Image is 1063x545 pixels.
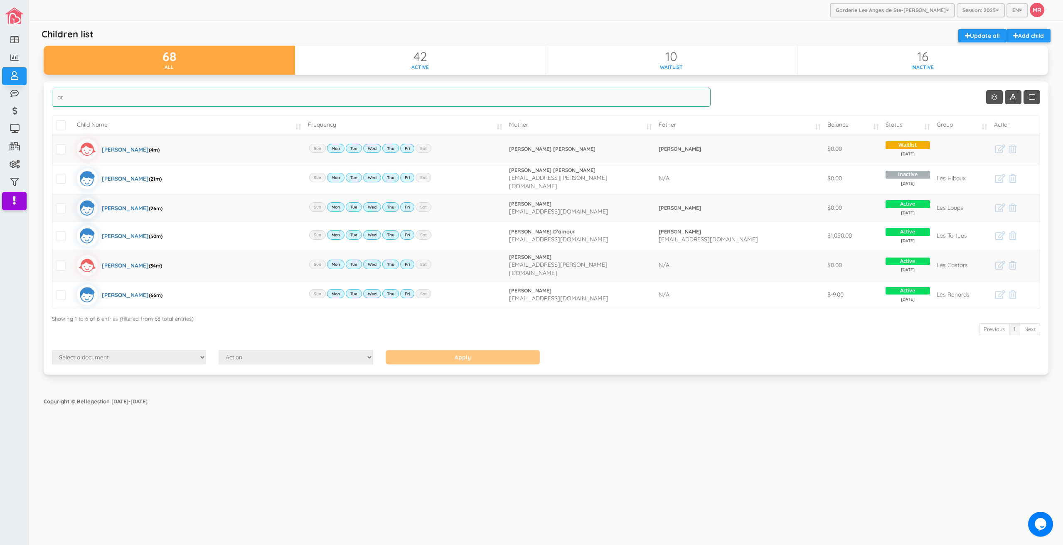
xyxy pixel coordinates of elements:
label: Sun [309,260,326,269]
label: Tue [346,202,362,211]
label: Tue [346,144,362,153]
a: [PERSON_NAME](21m) [77,168,162,189]
td: Balance: activate to sort column ascending [824,115,882,135]
div: [PERSON_NAME] [102,255,162,276]
td: Les Renards [933,281,991,309]
td: $1,050.00 [824,222,882,250]
td: Frequency: activate to sort column ascending [305,115,506,135]
td: Mother: activate to sort column ascending [506,115,655,135]
span: [DATE] [886,151,930,157]
label: Sun [309,289,326,298]
div: [PERSON_NAME] [102,139,160,160]
div: All [44,64,295,71]
span: [EMAIL_ADDRESS][DOMAIN_NAME] [509,208,608,215]
div: Inactive [797,64,1048,71]
span: [DATE] [886,267,930,273]
a: [PERSON_NAME](66m) [77,285,162,305]
label: Fri [400,144,414,153]
span: [DATE] [886,238,930,244]
div: [PERSON_NAME] [102,226,162,246]
td: N/A [655,163,824,194]
label: Fri [400,289,414,298]
span: [EMAIL_ADDRESS][DOMAIN_NAME] [659,236,758,243]
div: 10 [546,50,797,64]
div: Waitlist [546,64,797,71]
span: [EMAIL_ADDRESS][DOMAIN_NAME] [509,295,608,302]
td: Status: activate to sort column ascending [882,115,933,135]
span: Waitlist [886,141,930,149]
label: Wed [363,173,381,182]
a: [PERSON_NAME] [509,200,652,208]
td: N/A [655,250,824,281]
label: Sat [416,144,431,153]
a: [PERSON_NAME] [509,253,652,261]
input: Apply [386,350,540,364]
a: Add child [1006,29,1051,42]
td: Les Hiboux [933,163,991,194]
span: Active [886,258,930,265]
div: 16 [797,50,1048,64]
label: Fri [400,202,414,211]
img: boyicon.svg [77,168,98,189]
label: Thu [382,289,399,298]
a: [PERSON_NAME](34m) [77,255,162,276]
span: [DATE] [886,181,930,187]
img: boyicon.svg [77,198,98,218]
td: Les Tortues [933,222,991,250]
span: (66m) [149,292,162,298]
td: $-9.00 [824,281,882,309]
label: Wed [363,230,381,239]
label: Tue [346,230,362,239]
span: [EMAIL_ADDRESS][DOMAIN_NAME] [509,236,608,243]
span: Inactive [886,171,930,179]
strong: Copyright © Bellegestion [DATE]-[DATE] [44,398,148,405]
label: Fri [400,173,414,182]
td: Group: activate to sort column ascending [933,115,991,135]
td: $0.00 [824,194,882,222]
label: Tue [346,173,362,182]
span: (26m) [149,205,162,211]
label: Sat [416,230,431,239]
label: Tue [346,289,362,298]
label: Sun [309,202,326,211]
label: Mon [327,260,344,269]
a: Next [1020,323,1040,335]
div: [PERSON_NAME] [102,285,162,305]
label: Sat [416,202,431,211]
span: Active [886,200,930,208]
a: [PERSON_NAME] [659,204,821,212]
label: Fri [400,260,414,269]
div: 42 [295,50,546,64]
a: [PERSON_NAME] D'amour [509,228,652,236]
img: image [5,7,24,24]
label: Sat [416,173,431,182]
a: Previous [979,323,1009,335]
span: [EMAIL_ADDRESS][PERSON_NAME][DOMAIN_NAME] [509,174,608,190]
label: Mon [327,144,344,153]
a: [PERSON_NAME](26m) [77,198,162,218]
label: Thu [382,230,399,239]
div: Active [295,64,546,71]
label: Fri [400,230,414,239]
div: 68 [44,50,295,64]
label: Thu [382,202,399,211]
label: Tue [346,260,362,269]
iframe: chat widget [1028,512,1055,537]
span: (21m) [149,176,162,182]
label: Thu [382,173,399,182]
a: [PERSON_NAME](50m) [77,226,162,246]
td: N/A [655,281,824,309]
label: Thu [382,144,399,153]
div: [PERSON_NAME] [102,198,162,218]
img: boyicon.svg [77,285,98,305]
span: [EMAIL_ADDRESS][PERSON_NAME][DOMAIN_NAME] [509,261,608,277]
span: Active [886,228,930,236]
td: Father: activate to sort column ascending [655,115,824,135]
label: Sat [416,289,431,298]
input: Search... [52,88,711,107]
label: Mon [327,173,344,182]
a: [PERSON_NAME] [659,228,821,236]
td: $0.00 [824,250,882,281]
span: (50m) [149,233,162,239]
span: [DATE] [886,210,930,216]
